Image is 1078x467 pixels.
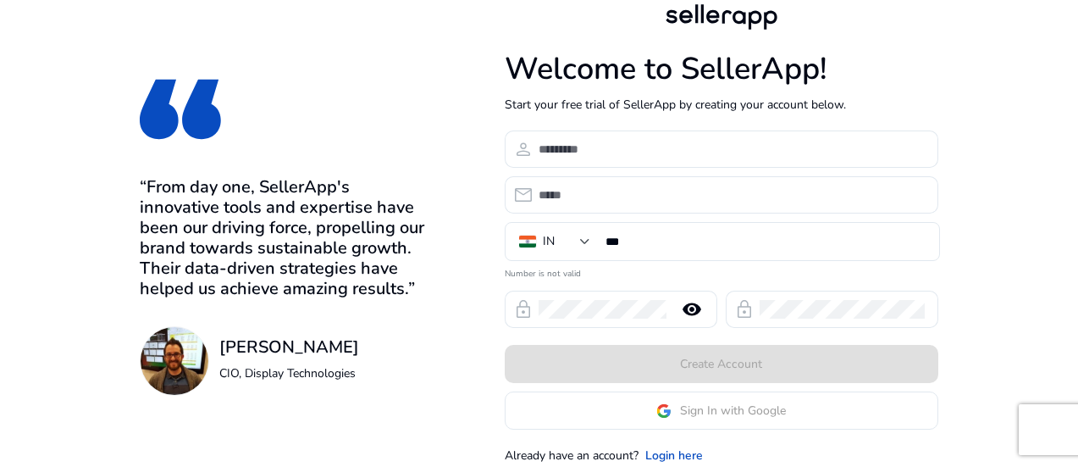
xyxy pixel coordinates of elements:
p: Already have an account? [505,447,639,464]
mat-icon: remove_red_eye [672,299,712,320]
a: Login here [645,447,703,464]
h1: Welcome to SellerApp! [505,51,938,87]
span: person [513,139,533,159]
span: lock [513,299,533,320]
span: lock [734,299,755,320]
h3: [PERSON_NAME] [219,337,359,358]
span: email [513,185,533,205]
mat-error: Number is not valid [505,263,938,281]
p: CIO, Display Technologies [219,364,359,382]
p: Start your free trial of SellerApp by creating your account below. [505,96,938,114]
div: IN [543,232,555,251]
h3: “From day one, SellerApp's innovative tools and expertise have been our driving force, propelling... [140,177,428,299]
